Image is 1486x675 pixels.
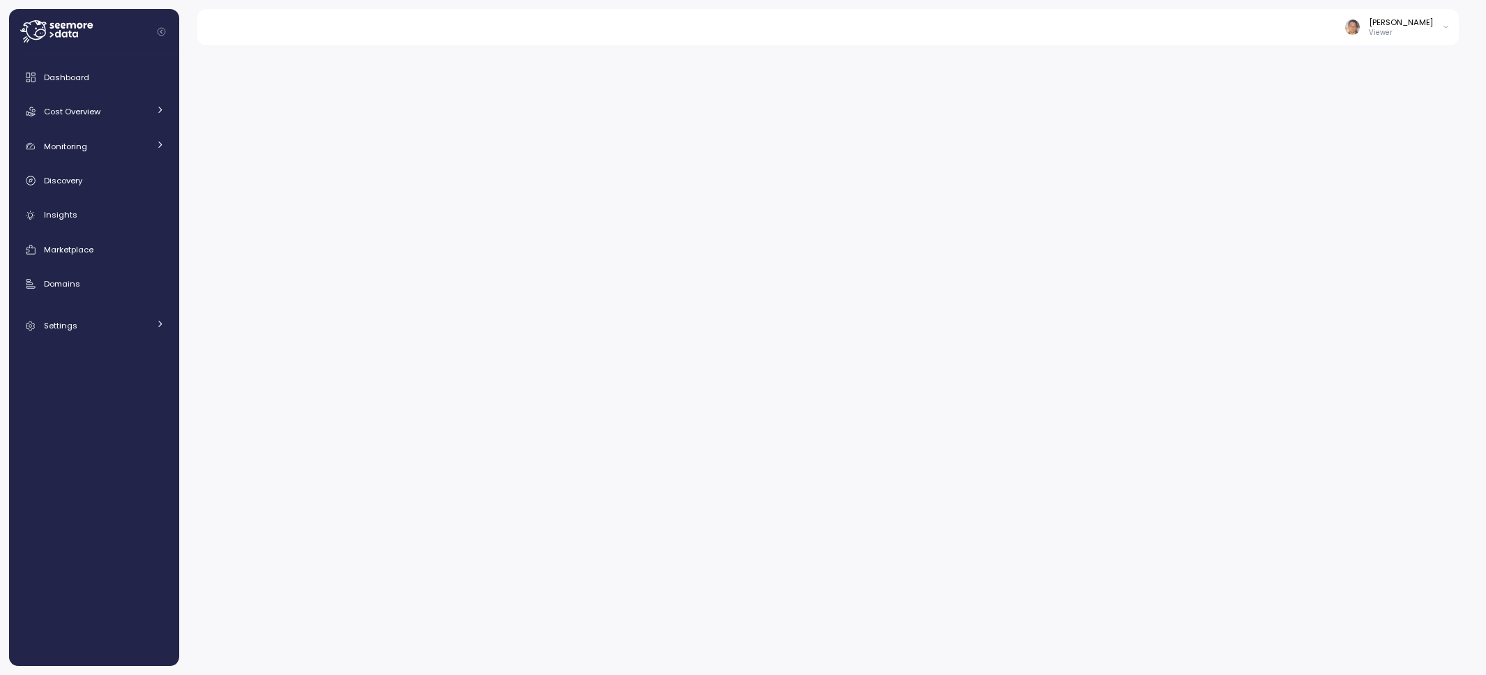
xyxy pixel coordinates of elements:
[44,175,82,186] span: Discovery
[44,106,100,117] span: Cost Overview
[44,320,77,331] span: Settings
[1345,20,1360,34] img: ACg8ocJOzmu5e5aB4DP4rDvv_TJHXDn6WHU2HISPgKiiUcUCcDfPL8Vf=s96-c
[15,270,174,298] a: Domains
[15,167,174,195] a: Discovery
[44,209,77,220] span: Insights
[15,98,174,126] a: Cost Overview
[15,312,174,340] a: Settings
[44,141,87,152] span: Monitoring
[44,244,93,255] span: Marketplace
[15,236,174,264] a: Marketplace
[153,26,170,37] button: Collapse navigation
[44,278,80,289] span: Domains
[1369,17,1433,28] div: [PERSON_NAME]
[44,72,89,83] span: Dashboard
[15,132,174,160] a: Monitoring
[15,202,174,229] a: Insights
[1369,28,1433,38] p: Viewer
[15,63,174,91] a: Dashboard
